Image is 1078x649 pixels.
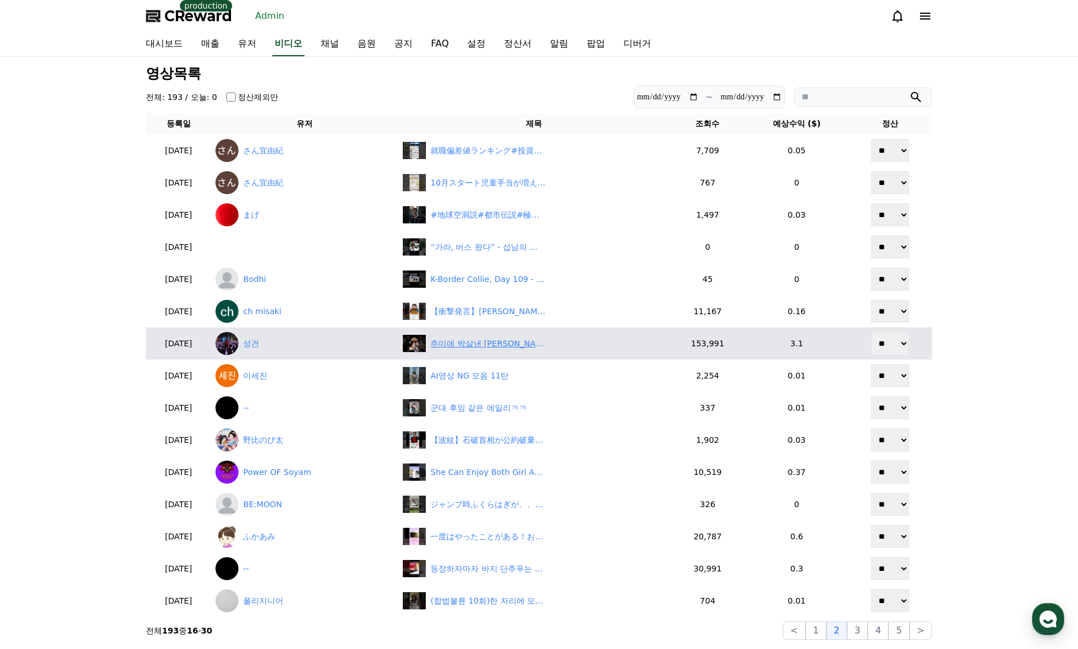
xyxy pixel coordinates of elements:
[215,139,238,162] img: さん宜由紀
[669,424,745,456] td: 1,902
[398,113,669,134] th: 제목
[746,199,848,231] td: 0.03
[430,434,545,446] div: 【波紋】石破首相が公約破棄!? 2万円給付に所得制限で「国民裏切り」の声殺到 #shorts
[3,364,76,393] a: 홈
[746,585,848,617] td: 0.01
[403,592,665,609] a: (합법불륜 10화)한 자리에 모인 네 사람 그 기회를 놓치지 않은 상간녀 #스케치코미디 #drama #연애 #드라마 #유머 #유머 (합법불륜 10화)한 자리에 모인 네 사람 ...
[137,32,192,56] a: 대시보드
[215,396,238,419] img: --
[403,206,426,223] img: #地球空洞説#都市伝説#極地の謎#地球の秘密#宇宙のひみつラボ
[746,295,848,327] td: 0.16
[146,167,211,199] td: [DATE]
[746,392,848,424] td: 0.01
[215,461,238,484] img: Power OF Soyam
[215,300,238,323] img: ch misaki
[669,327,745,360] td: 153,991
[146,66,932,81] h3: 영상목록
[215,332,238,355] img: 성건
[430,531,545,543] div: 一度はやったことがある！お母さんたちの大沢たかお祭りｗｗｗ #大沢たかお祭り
[146,295,211,327] td: [DATE]
[215,139,394,162] a: さん宜由紀
[669,392,745,424] td: 337
[746,553,848,585] td: 0.3
[669,360,745,392] td: 2,254
[215,203,238,226] img: まげ
[215,332,394,355] a: 성건
[430,595,545,607] div: (합법불륜 10화)한 자리에 모인 네 사람 그 기회를 놓치지 않은 상간녀
[187,626,198,635] strong: 16
[215,557,394,580] a: --
[669,456,745,488] td: 10,519
[422,32,458,56] a: FAQ
[403,399,665,416] a: 군대 후임 같은 에일리ㅋㅋ 군대 후임 같은 에일리ㅋㅋ
[669,263,745,295] td: 45
[403,238,426,256] img: “가라, 버스 왔다” - 섭남의 레전드 쿨한 척 #섭남 #쿨병 #파리의연인 #LoversInParis #kdrama #engsub #shorts
[215,268,394,291] a: Bodhi
[215,589,394,612] a: 폴리지니어
[706,90,713,104] p: ~
[215,203,394,226] a: まげ
[669,488,745,520] td: 326
[430,370,509,382] div: AI영상 NG 모음 11탄
[403,303,665,320] a: 【衝撃発言】宮城・村井知事「日本人は差別を経験すべき」／土葬墓地をめぐる議論とは？ 【衝撃発言】[PERSON_NAME]・[PERSON_NAME]知事「日本人は差別を経験すべき」／土葬墓地を...
[215,493,394,516] a: BE:MOON
[215,364,394,387] a: 이세진
[215,364,238,387] img: 이세진
[746,263,848,295] td: 0
[669,520,745,553] td: 20,787
[215,300,394,323] a: ch misaki
[746,167,848,199] td: 0
[251,7,289,25] a: Admin
[162,626,179,635] strong: 193
[746,134,848,167] td: 0.05
[430,145,545,157] div: 就職偏差値ランキング#投資#転職#貯金
[746,360,848,392] td: 0.01
[403,399,426,416] img: 군대 후임 같은 에일리ㅋㅋ
[669,134,745,167] td: 7,709
[669,585,745,617] td: 704
[669,113,745,134] th: 조회수
[868,621,888,640] button: 4
[403,431,426,449] img: 【波紋】石破首相が公約破棄!? 2万円給付に所得制限で「国民裏切り」の声殺到 #shorts
[541,32,577,56] a: 알림
[211,113,398,134] th: 유저
[403,174,665,191] a: 10月スタート児童手当が増える#投資#転職#貯金 10月スタート児童手当が増える#投資#転職#貯金
[430,338,545,350] div: 추미애 박살낸 곽규택, 웃고 있는 나경원
[238,91,278,103] label: 정산제외만
[403,560,665,577] a: 등장하자마자 바지 단추푸는 비비ㅋㅋ 등장하자마자 바지 단추푸는 비비ㅋㅋ
[403,174,426,191] img: 10月スタート児童手当が増える#投資#転職#貯金
[146,113,211,134] th: 등록일
[746,424,848,456] td: 0.03
[806,621,826,640] button: 1
[215,525,238,548] img: ふかあみ
[105,382,119,391] span: 대화
[146,7,232,25] a: CReward
[36,381,43,391] span: 홈
[215,525,394,548] a: ふかあみ
[148,364,221,393] a: 설정
[669,231,745,263] td: 0
[215,493,238,516] img: BE:MOON
[430,209,545,221] div: #地球空洞説#都市伝説#極地の謎#地球の秘密#宇宙のひみつラボ
[430,499,545,511] div: ジャンプ時ふくらはぎが、、、股関節が働いていない！ #セルフケア#ふくらはぎ痛#股関節トレーニング#ヒップヒンジ
[146,392,211,424] td: [DATE]
[669,199,745,231] td: 1,497
[76,364,148,393] a: 대화
[826,621,847,640] button: 2
[403,335,426,352] img: 추미애 박살낸 곽규택, 웃고 있는 나경원
[458,32,495,56] a: 설정
[577,32,614,56] a: 팝업
[888,621,909,640] button: 5
[215,589,238,612] img: 폴리지니어
[430,177,545,189] div: 10月スタート児童手当が増える#投資#転職#貯金
[146,263,211,295] td: [DATE]
[146,456,211,488] td: [DATE]
[215,396,394,419] a: --
[215,428,238,451] img: 野比のび太
[215,171,238,194] img: さん宜由紀
[215,428,394,451] a: 野比のび太
[192,32,229,56] a: 매출
[430,466,545,478] div: She Can Enjoy Both Girl And Boy Version | Senpai is an Otokonoko | #shorts #Anime #animerecap
[403,367,665,384] a: AI영상 NG 모음 11탄 AI영상 NG 모음 11탄
[348,32,385,56] a: 음원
